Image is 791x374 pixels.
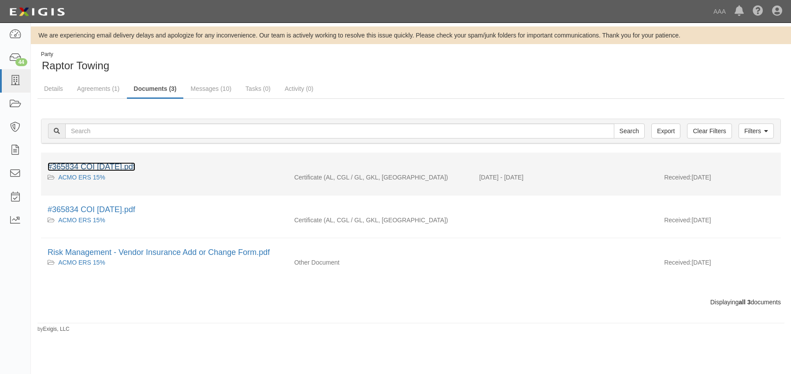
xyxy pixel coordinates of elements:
[48,162,135,171] a: #365834 COI [DATE].pdf
[34,298,787,307] div: Displaying documents
[7,4,67,20] img: logo-5460c22ac91f19d4615b14bd174203de0afe785f0fc80cf4dbbc73dc1793850b.png
[31,31,791,40] div: We are experiencing email delivery delays and apologize for any inconvenience. Our team is active...
[184,80,238,97] a: Messages (10)
[48,173,281,182] div: ACMO ERS 15%
[288,258,473,267] div: Other Document
[15,58,27,66] div: 44
[42,60,109,71] span: Raptor Towing
[58,217,105,224] a: ACMO ERS 15%
[657,258,781,271] div: [DATE]
[65,123,614,138] input: Search
[288,216,473,224] div: Auto Liability Commercial General Liability / Garage Liability Garage Keepers Liability On-Hook
[48,247,774,258] div: Risk Management - Vendor Insurance Add or Change Form.pdf
[48,161,774,173] div: #365834 COI 08.22.25.pdf
[48,204,774,216] div: #365834 COI 08.22.24.pdf
[48,216,281,224] div: ACMO ERS 15%
[58,259,105,266] a: ACMO ERS 15%
[58,174,105,181] a: ACMO ERS 15%
[657,216,781,229] div: [DATE]
[664,173,691,182] p: Received:
[288,173,473,182] div: Auto Liability Commercial General Liability / Garage Liability Garage Keepers Liability On-Hook
[239,80,277,97] a: Tasks (0)
[472,173,657,182] div: Effective 08/22/2024 - Expiration 08/22/2025
[657,173,781,186] div: [DATE]
[651,123,680,138] a: Export
[472,216,657,216] div: Effective - Expiration
[753,6,763,17] i: Help Center - Complianz
[37,51,405,73] div: Raptor Towing
[614,123,645,138] input: Search
[739,123,774,138] a: Filters
[37,325,70,333] small: by
[37,80,70,97] a: Details
[48,205,135,214] a: #365834 COI [DATE].pdf
[43,326,70,332] a: Exigis, LLC
[739,299,750,306] b: all 3
[278,80,320,97] a: Activity (0)
[48,258,281,267] div: ACMO ERS 15%
[687,123,732,138] a: Clear Filters
[71,80,126,97] a: Agreements (1)
[664,216,691,224] p: Received:
[709,3,730,20] a: AAA
[127,80,183,99] a: Documents (3)
[664,258,691,267] p: Received:
[48,248,270,257] a: Risk Management - Vendor Insurance Add or Change Form.pdf
[41,51,109,58] div: Party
